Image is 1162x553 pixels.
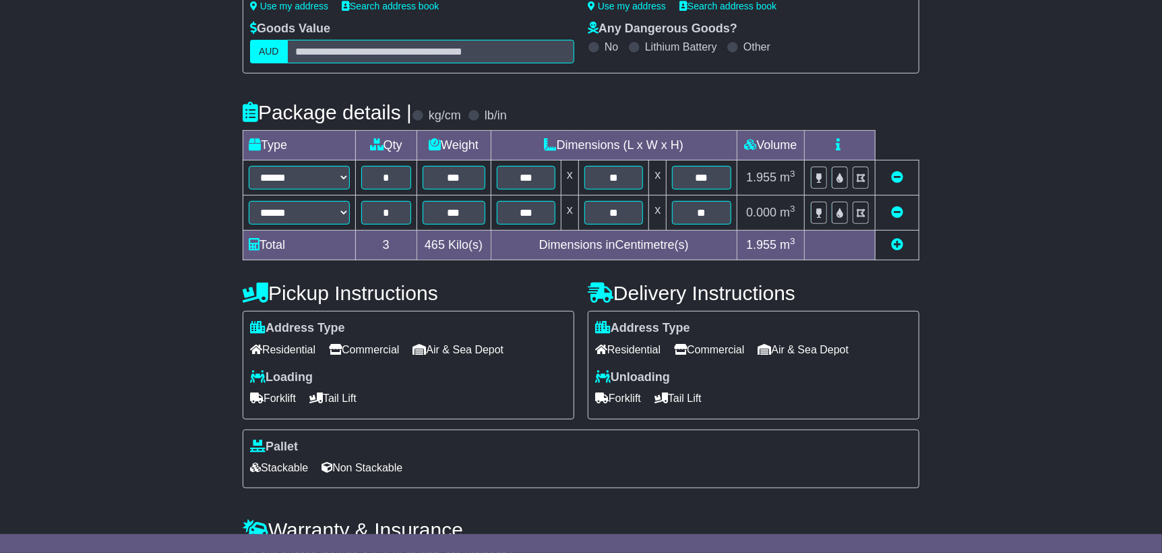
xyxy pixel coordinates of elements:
[250,1,328,11] a: Use my address
[679,1,776,11] a: Search address book
[342,1,439,11] a: Search address book
[790,204,795,214] sup: 3
[309,388,357,409] span: Tail Lift
[595,321,690,336] label: Address Type
[891,206,903,219] a: Remove this item
[250,457,308,478] span: Stackable
[561,161,579,196] td: x
[243,282,574,304] h4: Pickup Instructions
[588,282,919,304] h4: Delivery Instructions
[780,171,795,184] span: m
[595,388,641,409] span: Forklift
[329,339,399,360] span: Commercial
[891,171,903,184] a: Remove this item
[413,339,504,360] span: Air & Sea Depot
[243,131,356,161] td: Type
[588,22,737,36] label: Any Dangerous Goods?
[250,440,298,455] label: Pallet
[743,40,770,53] label: Other
[250,339,315,360] span: Residential
[595,370,670,385] label: Unloading
[891,238,903,252] a: Add new item
[790,236,795,246] sup: 3
[491,131,737,161] td: Dimensions (L x W x H)
[737,131,804,161] td: Volume
[250,370,313,385] label: Loading
[417,131,491,161] td: Weight
[356,131,417,161] td: Qty
[417,231,491,260] td: Kilo(s)
[250,22,330,36] label: Goods Value
[322,457,402,478] span: Non Stackable
[243,231,356,260] td: Total
[561,196,579,231] td: x
[491,231,737,260] td: Dimensions in Centimetre(s)
[645,40,717,53] label: Lithium Battery
[485,109,507,123] label: lb/in
[674,339,744,360] span: Commercial
[746,206,776,219] span: 0.000
[746,238,776,252] span: 1.955
[250,40,288,63] label: AUD
[654,388,702,409] span: Tail Lift
[746,171,776,184] span: 1.955
[243,101,412,123] h4: Package details |
[649,161,667,196] td: x
[425,238,445,252] span: 465
[780,238,795,252] span: m
[758,339,849,360] span: Air & Sea Depot
[243,519,919,541] h4: Warranty & Insurance
[356,231,417,260] td: 3
[790,169,795,179] sup: 3
[780,206,795,219] span: m
[595,339,661,360] span: Residential
[250,321,345,336] label: Address Type
[649,196,667,231] td: x
[250,388,296,409] span: Forklift
[588,1,666,11] a: Use my address
[429,109,461,123] label: kg/cm
[605,40,618,53] label: No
